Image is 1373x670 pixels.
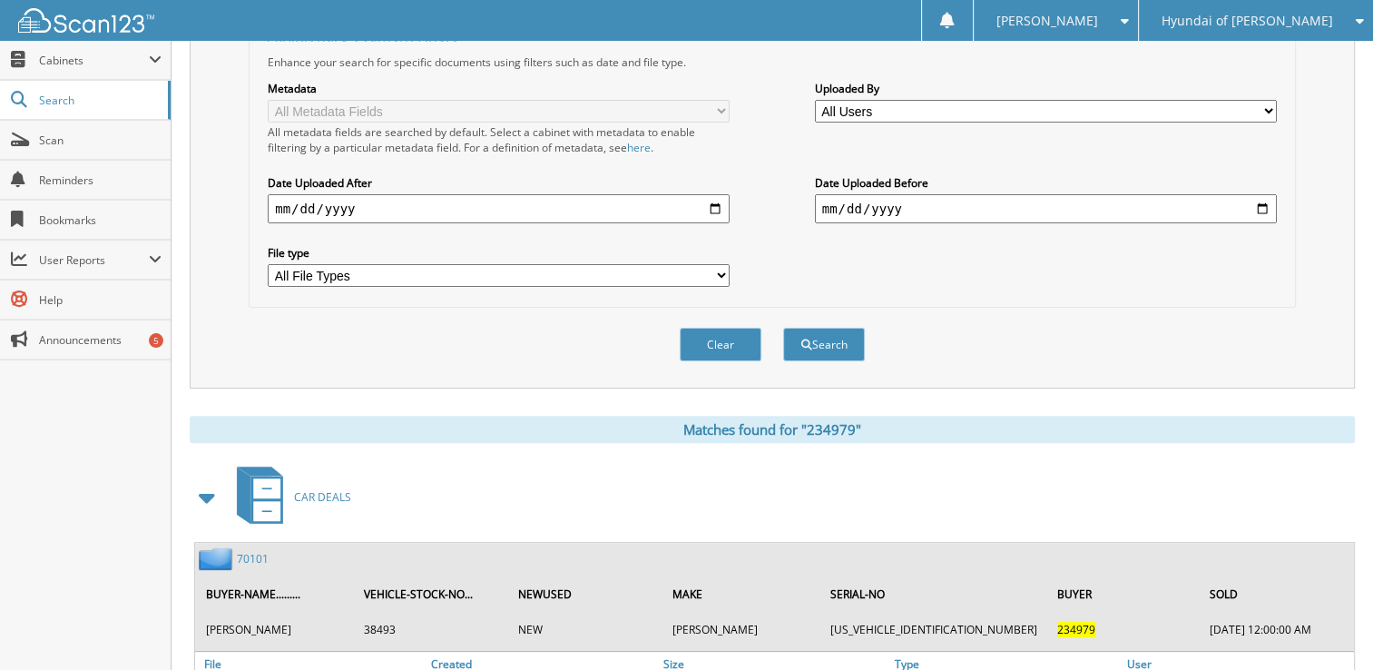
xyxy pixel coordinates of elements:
[39,212,162,228] span: Bookmarks
[627,140,651,155] a: here
[355,576,506,613] th: VEHICLE-STOCK-NO...
[39,53,149,68] span: Cabinets
[509,576,662,613] th: NEWUSED
[663,615,819,645] td: [PERSON_NAME]
[821,576,1046,613] th: SERIAL-NO
[268,124,730,155] div: All metadata fields are searched by default. Select a cabinet with metadata to enable filtering b...
[226,461,351,533] a: CAR DEALS
[355,615,506,645] td: 38493
[39,172,162,188] span: Reminders
[680,328,761,361] button: Clear
[294,489,351,505] span: CAR DEALS
[268,81,730,96] label: Metadata
[197,615,353,645] td: [PERSON_NAME]
[39,332,162,348] span: Announcements
[509,615,662,645] td: NEW
[149,333,163,348] div: 5
[815,194,1277,223] input: end
[815,81,1277,96] label: Uploaded By
[996,15,1098,26] span: [PERSON_NAME]
[1201,576,1352,613] th: SOLD
[1048,576,1199,613] th: BUYER
[821,615,1046,645] td: [US_VEHICLE_IDENTIFICATION_NUMBER]
[39,252,149,268] span: User Reports
[190,416,1355,443] div: Matches found for "234979"
[268,245,730,261] label: File type
[815,175,1277,191] label: Date Uploaded Before
[1282,583,1373,670] iframe: Chat Widget
[1057,622,1095,637] span: 234979
[199,547,237,570] img: folder2.png
[237,551,269,567] a: 70101
[783,328,865,361] button: Search
[1201,615,1352,645] td: [DATE] 12:00:00 AM
[268,194,730,223] input: start
[197,576,353,613] th: BUYER-NAME.........
[18,8,154,33] img: scan123-logo-white.svg
[39,133,162,148] span: Scan
[1162,15,1333,26] span: Hyundai of [PERSON_NAME]
[259,54,1286,70] div: Enhance your search for specific documents using filters such as date and file type.
[39,93,159,108] span: Search
[663,576,819,613] th: MAKE
[268,175,730,191] label: Date Uploaded After
[39,292,162,308] span: Help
